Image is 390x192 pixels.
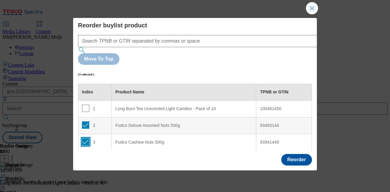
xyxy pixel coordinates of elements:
[82,105,108,113] div: 1
[82,138,108,147] div: 3
[306,2,318,14] button: Close Modal
[78,35,335,47] input: Search TPNB or GTIN separated by commas or space
[260,123,308,128] div: 93483144
[115,140,253,145] div: Fudco Cashew Nuts 500g
[281,154,312,166] button: Reorder
[115,123,253,128] div: Fudco Deluxe Assorted Nuts 500g
[78,53,119,65] button: Move To Top
[82,121,108,130] div: 2
[78,72,94,76] h6: (3 selected )
[115,106,253,112] div: Long Burn Tea Unscented Light Candles - Pack of 10
[260,140,308,145] div: 93941449
[260,89,308,95] div: TPNB or GTIN
[260,106,308,112] div: 105481450
[73,18,317,170] div: Modal
[115,89,253,95] div: Product Name
[82,89,108,95] div: Index
[78,22,312,29] h4: Reorder buylist product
